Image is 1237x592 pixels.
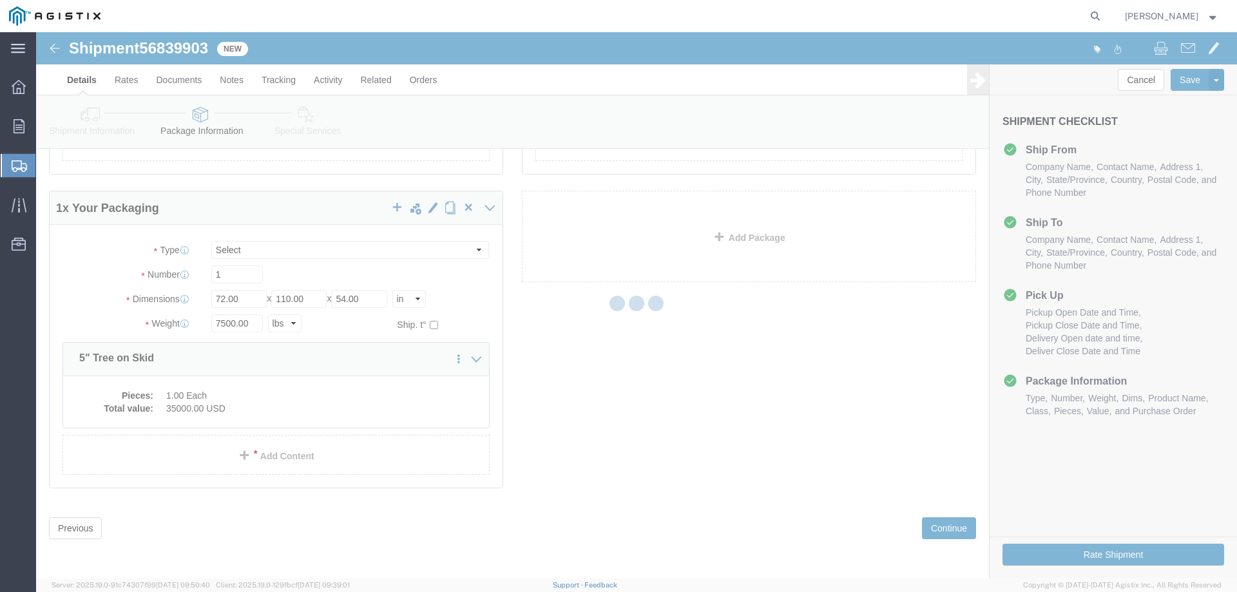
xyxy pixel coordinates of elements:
span: Client: 2025.19.0-129fbcf [216,581,350,589]
img: logo [9,6,101,26]
a: Feedback [584,581,617,589]
a: Support [553,581,585,589]
span: James Ball [1125,9,1198,23]
button: [PERSON_NAME] [1124,8,1220,24]
span: Server: 2025.19.0-91c74307f99 [52,581,210,589]
span: [DATE] 09:39:01 [298,581,350,589]
span: [DATE] 09:50:40 [156,581,210,589]
span: Copyright © [DATE]-[DATE] Agistix Inc., All Rights Reserved [1023,580,1222,591]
